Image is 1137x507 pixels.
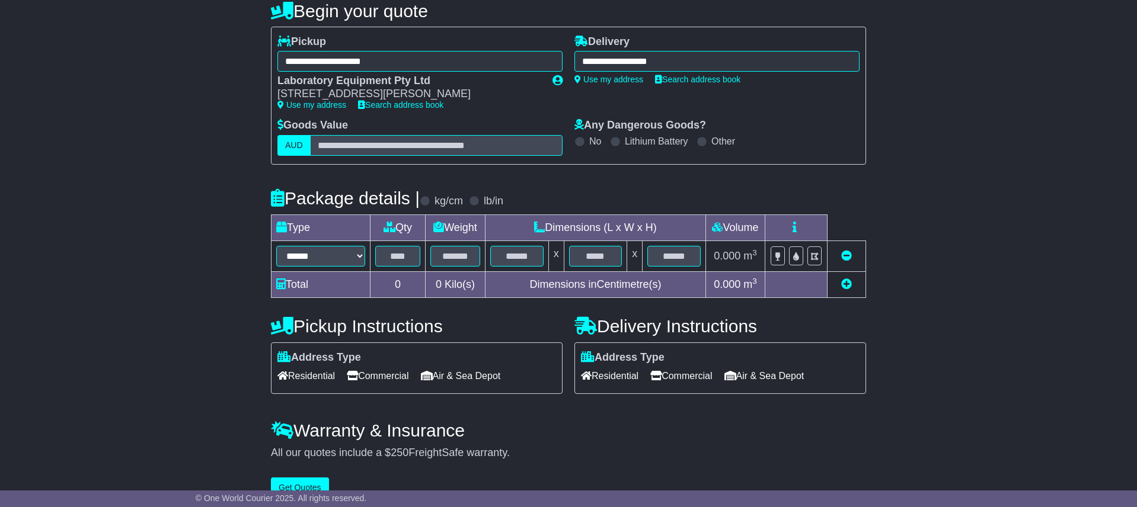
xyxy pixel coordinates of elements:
[435,195,463,208] label: kg/cm
[426,271,486,297] td: Kilo(s)
[548,240,564,271] td: x
[271,477,329,498] button: Get Quotes
[743,278,757,290] span: m
[371,271,426,297] td: 0
[841,278,852,290] a: Add new item
[743,250,757,262] span: m
[841,250,852,262] a: Remove this item
[421,367,501,385] span: Air & Sea Depot
[627,240,643,271] td: x
[485,214,705,240] td: Dimensions (L x W x H)
[271,421,866,440] h4: Warranty & Insurance
[371,214,426,240] td: Qty
[272,214,371,240] td: Type
[277,135,311,156] label: AUD
[277,88,541,101] div: [STREET_ADDRESS][PERSON_NAME]
[752,248,757,257] sup: 3
[714,278,740,290] span: 0.000
[426,214,486,240] td: Weight
[581,367,638,385] span: Residential
[436,278,442,290] span: 0
[196,493,367,503] span: © One World Courier 2025. All rights reserved.
[271,188,420,208] h4: Package details |
[358,100,443,110] a: Search address book
[277,75,541,88] div: Laboratory Equipment Pty Ltd
[271,1,866,21] h4: Begin your quote
[347,367,408,385] span: Commercial
[277,100,346,110] a: Use my address
[271,447,866,460] div: All our quotes include a $ FreightSafe warranty.
[752,277,757,285] sup: 3
[277,351,361,364] label: Address Type
[574,36,630,49] label: Delivery
[705,214,765,240] td: Volume
[650,367,712,385] span: Commercial
[625,136,688,147] label: Lithium Battery
[277,119,348,132] label: Goods Value
[714,250,740,262] span: 0.000
[485,271,705,297] td: Dimensions in Centimetre(s)
[574,75,643,84] a: Use my address
[581,351,665,364] label: Address Type
[277,36,326,49] label: Pickup
[277,367,335,385] span: Residential
[724,367,804,385] span: Air & Sea Depot
[711,136,735,147] label: Other
[484,195,503,208] label: lb/in
[574,316,866,336] h4: Delivery Instructions
[391,447,408,458] span: 250
[655,75,740,84] a: Search address book
[574,119,706,132] label: Any Dangerous Goods?
[271,316,563,336] h4: Pickup Instructions
[272,271,371,297] td: Total
[589,136,601,147] label: No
